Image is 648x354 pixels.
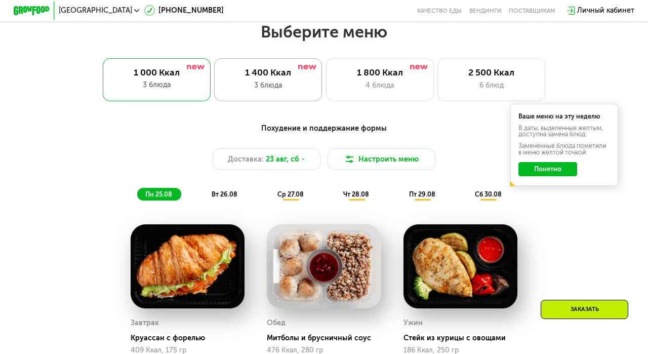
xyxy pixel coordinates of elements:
[267,317,286,330] div: Обед
[447,67,536,78] div: 2 500 Ккал
[518,162,577,176] button: Понятно
[335,80,424,91] div: 4 блюда
[417,7,462,14] a: Качество еды
[409,190,435,198] span: пт 29.08
[29,22,619,42] h2: Выберите меню
[518,143,610,155] div: Заменённые блюда пометили в меню жёлтой точкой.
[403,317,423,330] div: Ужин
[266,154,299,165] span: 23 авг, сб
[145,190,172,198] span: пн 25.08
[447,80,536,91] div: 6 блюд
[131,317,159,330] div: Завтрак
[518,125,610,138] div: В даты, выделенные желтым, доступна замена блюд.
[224,80,313,91] div: 3 блюда
[518,113,610,120] div: Ваше меню на эту неделю
[509,7,555,14] div: поставщикам
[144,5,224,16] a: [PHONE_NUMBER]
[58,123,590,134] div: Похудение и поддержание формы
[541,300,628,319] div: Заказать
[228,154,264,165] span: Доставка:
[112,67,202,78] div: 1 000 Ккал
[277,190,304,198] span: ср 27.08
[131,334,252,343] div: Круассан с форелью
[335,67,424,78] div: 1 800 Ккал
[112,80,202,90] div: 3 блюда
[577,5,634,16] div: Личный кабинет
[224,67,313,78] div: 1 400 Ккал
[343,190,369,198] span: чт 28.08
[475,190,502,198] span: сб 30.08
[212,190,237,198] span: вт 26.08
[469,7,502,14] a: Вендинги
[328,148,435,170] button: Настроить меню
[59,7,132,14] span: [GEOGRAPHIC_DATA]
[267,334,388,343] div: Митболы и брусничный соус
[403,334,524,343] div: Стейк из курицы с овощами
